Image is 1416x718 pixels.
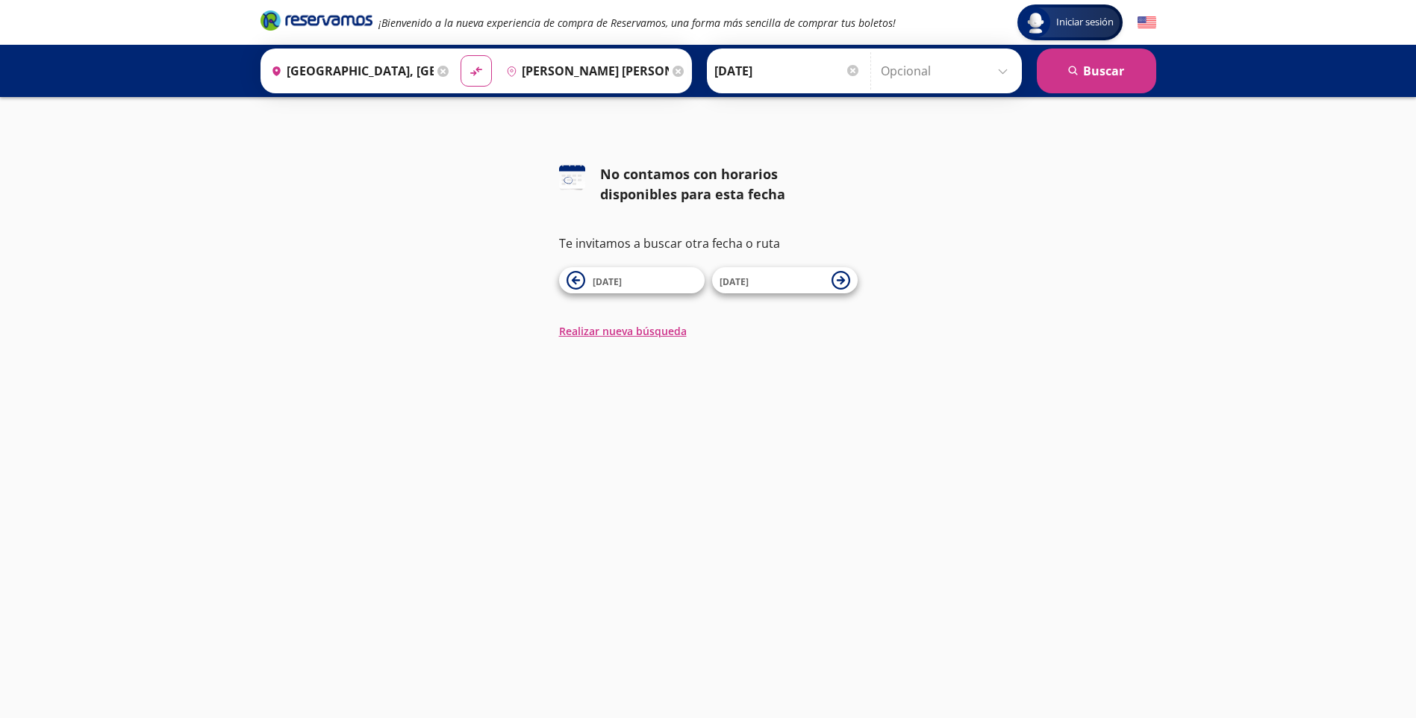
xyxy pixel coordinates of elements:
input: Buscar Origen [265,52,434,90]
div: No contamos con horarios disponibles para esta fecha [600,164,858,205]
button: [DATE] [559,267,705,293]
button: Buscar [1037,49,1156,93]
span: [DATE] [593,275,622,288]
span: Iniciar sesión [1050,15,1120,30]
i: Brand Logo [261,9,372,31]
button: English [1138,13,1156,32]
span: [DATE] [720,275,749,288]
input: Buscar Destino [500,52,669,90]
button: Realizar nueva búsqueda [559,323,687,339]
p: Te invitamos a buscar otra fecha o ruta [559,234,858,252]
em: ¡Bienvenido a la nueva experiencia de compra de Reservamos, una forma más sencilla de comprar tus... [378,16,896,30]
button: [DATE] [712,267,858,293]
input: Opcional [881,52,1014,90]
input: Elegir Fecha [714,52,861,90]
a: Brand Logo [261,9,372,36]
